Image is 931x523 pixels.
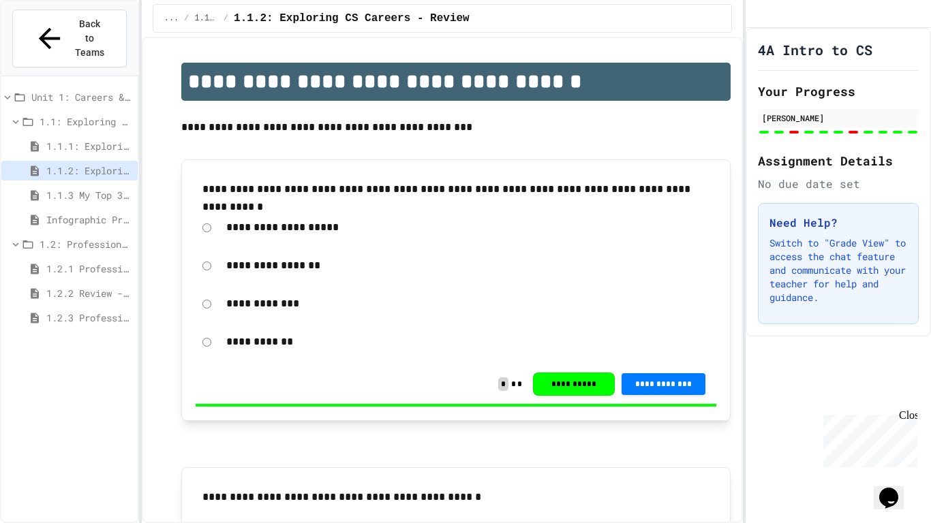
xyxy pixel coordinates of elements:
[758,151,919,170] h2: Assignment Details
[769,236,907,304] p: Switch to "Grade View" to access the chat feature and communicate with your teacher for help and ...
[46,286,132,300] span: 1.2.2 Review - Professional Communication
[46,212,132,227] span: Infographic Project: Your favorite CS
[234,10,470,27] span: 1.1.2: Exploring CS Careers - Review
[195,13,218,24] span: 1.1: Exploring CS Careers
[164,13,179,24] span: ...
[40,114,132,129] span: 1.1: Exploring CS Careers
[874,469,917,509] iframe: chat widget
[46,261,132,276] span: 1.2.1 Professional Communication
[74,17,106,60] span: Back to Teams
[769,215,907,231] h3: Need Help?
[184,13,189,24] span: /
[758,40,872,59] h1: 4A Intro to CS
[40,237,132,251] span: 1.2: Professional Communication
[46,188,132,202] span: 1.1.3 My Top 3 CS Careers!
[46,139,132,153] span: 1.1.1: Exploring CS Careers
[224,13,228,24] span: /
[12,10,127,67] button: Back to Teams
[46,163,132,178] span: 1.1.2: Exploring CS Careers - Review
[818,409,917,467] iframe: chat widget
[762,112,915,124] div: [PERSON_NAME]
[46,311,132,325] span: 1.2.3 Professional Communication Challenge
[758,176,919,192] div: No due date set
[5,5,94,86] div: Chat with us now!Close
[31,90,132,104] span: Unit 1: Careers & Professionalism
[758,82,919,101] h2: Your Progress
